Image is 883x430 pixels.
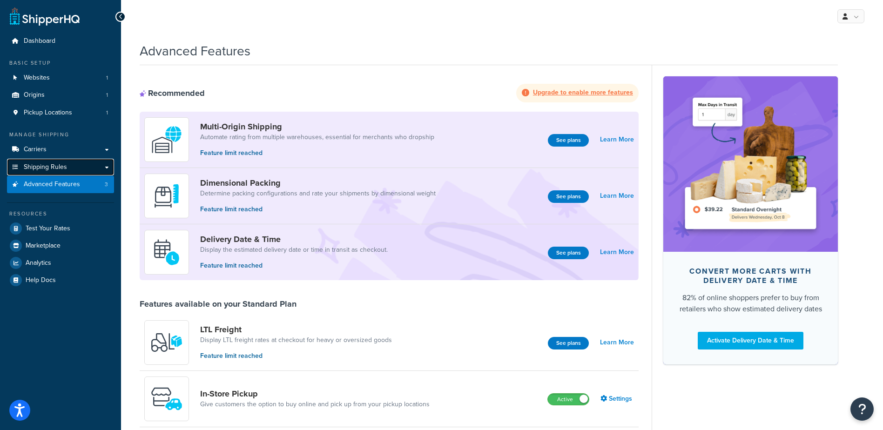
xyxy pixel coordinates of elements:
[7,210,114,218] div: Resources
[600,246,634,259] a: Learn More
[7,104,114,121] li: Pickup Locations
[698,332,803,349] a: Activate Delivery Date & Time
[200,204,436,215] p: Feature limit reached
[850,397,874,421] button: Open Resource Center
[24,74,50,82] span: Websites
[26,276,56,284] span: Help Docs
[7,87,114,104] a: Origins1
[150,123,183,156] img: WatD5o0RtDAAAAAElFTkSuQmCC
[140,42,250,60] h1: Advanced Features
[600,133,634,146] a: Learn More
[7,59,114,67] div: Basic Setup
[600,189,634,202] a: Learn More
[106,109,108,117] span: 1
[678,267,823,285] div: Convert more carts with delivery date & time
[548,337,589,349] button: See plans
[106,91,108,99] span: 1
[7,176,114,193] li: Advanced Features
[200,261,388,271] p: Feature limit reached
[677,90,824,237] img: feature-image-ddt-36eae7f7280da8017bfb280eaccd9c446f90b1fe08728e4019434db127062ab4.png
[533,87,633,97] strong: Upgrade to enable more features
[200,400,430,409] a: Give customers the option to buy online and pick up from your pickup locations
[24,181,80,188] span: Advanced Features
[7,176,114,193] a: Advanced Features3
[7,69,114,87] a: Websites1
[24,163,67,171] span: Shipping Rules
[7,272,114,289] a: Help Docs
[7,104,114,121] a: Pickup Locations1
[600,336,634,349] a: Learn More
[548,190,589,203] button: See plans
[105,181,108,188] span: 3
[150,180,183,212] img: DTVBYsAAAAAASUVORK5CYII=
[106,74,108,82] span: 1
[7,33,114,50] a: Dashboard
[200,389,430,399] a: In-Store Pickup
[548,134,589,147] button: See plans
[678,292,823,315] div: 82% of online shoppers prefer to buy from retailers who show estimated delivery dates
[200,148,434,158] p: Feature limit reached
[7,220,114,237] a: Test Your Rates
[7,255,114,271] a: Analytics
[200,133,434,142] a: Automate rating from multiple warehouses, essential for merchants who dropship
[7,141,114,158] a: Carriers
[200,324,392,335] a: LTL Freight
[200,234,388,244] a: Delivery Date & Time
[150,383,183,415] img: wfgcfpwTIucLEAAAAASUVORK5CYII=
[200,336,392,345] a: Display LTL freight rates at checkout for heavy or oversized goods
[200,351,392,361] p: Feature limit reached
[24,37,55,45] span: Dashboard
[548,394,589,405] label: Active
[26,259,51,267] span: Analytics
[26,225,70,233] span: Test Your Rates
[24,91,45,99] span: Origins
[200,245,388,255] a: Display the estimated delivery date or time in transit as checkout.
[24,109,72,117] span: Pickup Locations
[548,247,589,259] button: See plans
[7,159,114,176] a: Shipping Rules
[7,131,114,139] div: Manage Shipping
[150,326,183,359] img: y79ZsPf0fXUFUhFXDzUgf+ktZg5F2+ohG75+v3d2s1D9TjoU8PiyCIluIjV41seZevKCRuEjTPPOKHJsQcmKCXGdfprl3L4q7...
[7,87,114,104] li: Origins
[7,69,114,87] li: Websites
[200,121,434,132] a: Multi-Origin Shipping
[140,88,205,98] div: Recommended
[150,236,183,269] img: gfkeb5ejjkALwAAAABJRU5ErkJggg==
[24,146,47,154] span: Carriers
[200,189,436,198] a: Determine packing configurations and rate your shipments by dimensional weight
[600,392,634,405] a: Settings
[26,242,61,250] span: Marketplace
[200,178,436,188] a: Dimensional Packing
[7,237,114,254] a: Marketplace
[140,299,297,309] div: Features available on your Standard Plan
